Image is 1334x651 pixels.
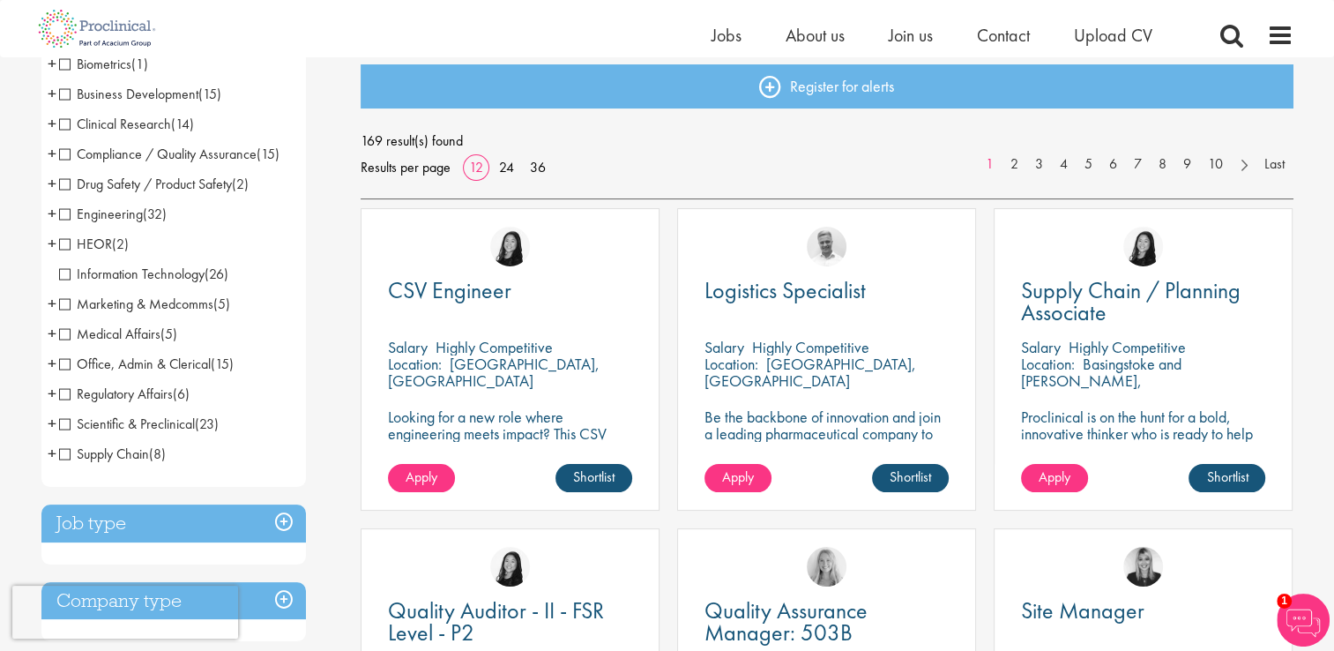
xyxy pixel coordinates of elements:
a: Upload CV [1074,24,1152,47]
span: Supply Chain / Planning Associate [1021,275,1241,327]
span: Biometrics [59,55,131,73]
span: Supply Chain [59,445,149,463]
a: 10 [1199,154,1232,175]
span: HEOR [59,235,129,253]
span: Scientific & Preclinical [59,415,195,433]
p: Highly Competitive [436,337,553,357]
a: 9 [1174,154,1200,175]
a: Shannon Briggs [807,547,846,587]
a: 5 [1076,154,1101,175]
span: Location: [388,354,442,374]
span: Apply [1039,468,1070,486]
iframe: reCAPTCHA [12,586,238,639]
span: Marketing & Medcomms [59,295,213,313]
span: Regulatory Affairs [59,385,173,403]
span: (5) [160,325,177,343]
span: Engineering [59,205,167,223]
span: Clinical Research [59,115,194,133]
h3: Job type [41,505,306,542]
span: Logistics Specialist [704,275,866,305]
a: 12 [463,158,489,176]
a: About us [786,24,845,47]
a: 1 [977,154,1002,175]
span: Salary [388,337,428,357]
img: Numhom Sudsok [490,227,530,266]
span: Regulatory Affairs [59,385,190,403]
span: Compliance / Quality Assurance [59,145,257,163]
a: Quality Auditor - II - FSR Level - P2 [388,600,632,644]
a: Supply Chain / Planning Associate [1021,280,1265,324]
span: Medical Affairs [59,325,177,343]
a: Jobs [712,24,742,47]
span: + [48,320,56,347]
span: Business Development [59,85,198,103]
img: Joshua Bye [807,227,846,266]
a: Apply [704,464,771,492]
span: Medical Affairs [59,325,160,343]
img: Numhom Sudsok [490,547,530,587]
span: Compliance / Quality Assurance [59,145,279,163]
span: Quality Assurance Manager: 503B [704,595,868,647]
span: Engineering [59,205,143,223]
span: + [48,440,56,467]
span: Salary [704,337,744,357]
span: Office, Admin & Clerical [59,355,234,373]
p: Highly Competitive [1069,337,1186,357]
a: 36 [524,158,552,176]
a: 2 [1002,154,1027,175]
a: 3 [1026,154,1052,175]
span: Salary [1021,337,1061,357]
span: (15) [198,85,221,103]
span: Results per page [361,154,451,181]
a: Register for alerts [361,64,1293,108]
a: Shortlist [1189,464,1265,492]
span: (23) [195,415,219,433]
span: (26) [205,265,228,283]
span: (6) [173,385,190,403]
span: Apply [406,468,437,486]
span: + [48,80,56,107]
span: + [48,350,56,377]
span: + [48,110,56,137]
span: + [48,50,56,77]
img: Janelle Jones [1123,547,1163,587]
span: + [48,410,56,437]
p: Basingstoke and [PERSON_NAME], [GEOGRAPHIC_DATA] [1021,354,1181,408]
a: Quality Assurance Manager: 503B [704,600,949,644]
span: Information Technology [59,265,228,283]
a: Join us [889,24,933,47]
a: 4 [1051,154,1077,175]
p: Highly Competitive [752,337,869,357]
span: 169 result(s) found [361,128,1293,154]
span: Clinical Research [59,115,171,133]
span: CSV Engineer [388,275,511,305]
p: [GEOGRAPHIC_DATA], [GEOGRAPHIC_DATA] [704,354,916,391]
a: Shortlist [872,464,949,492]
span: Location: [1021,354,1075,374]
a: Apply [388,464,455,492]
span: (15) [211,355,234,373]
p: Looking for a new role where engineering meets impact? This CSV Engineer role is calling your name! [388,408,632,459]
a: Last [1256,154,1293,175]
span: (2) [112,235,129,253]
span: 1 [1277,594,1292,609]
a: 6 [1100,154,1126,175]
h3: Company type [41,582,306,620]
span: Information Technology [59,265,205,283]
span: (2) [232,175,249,193]
a: Contact [977,24,1030,47]
p: Be the backbone of innovation and join a leading pharmaceutical company to help keep life-changin... [704,408,949,475]
span: Business Development [59,85,221,103]
a: Apply [1021,464,1088,492]
span: + [48,170,56,197]
span: (32) [143,205,167,223]
span: Biometrics [59,55,148,73]
span: Drug Safety / Product Safety [59,175,232,193]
